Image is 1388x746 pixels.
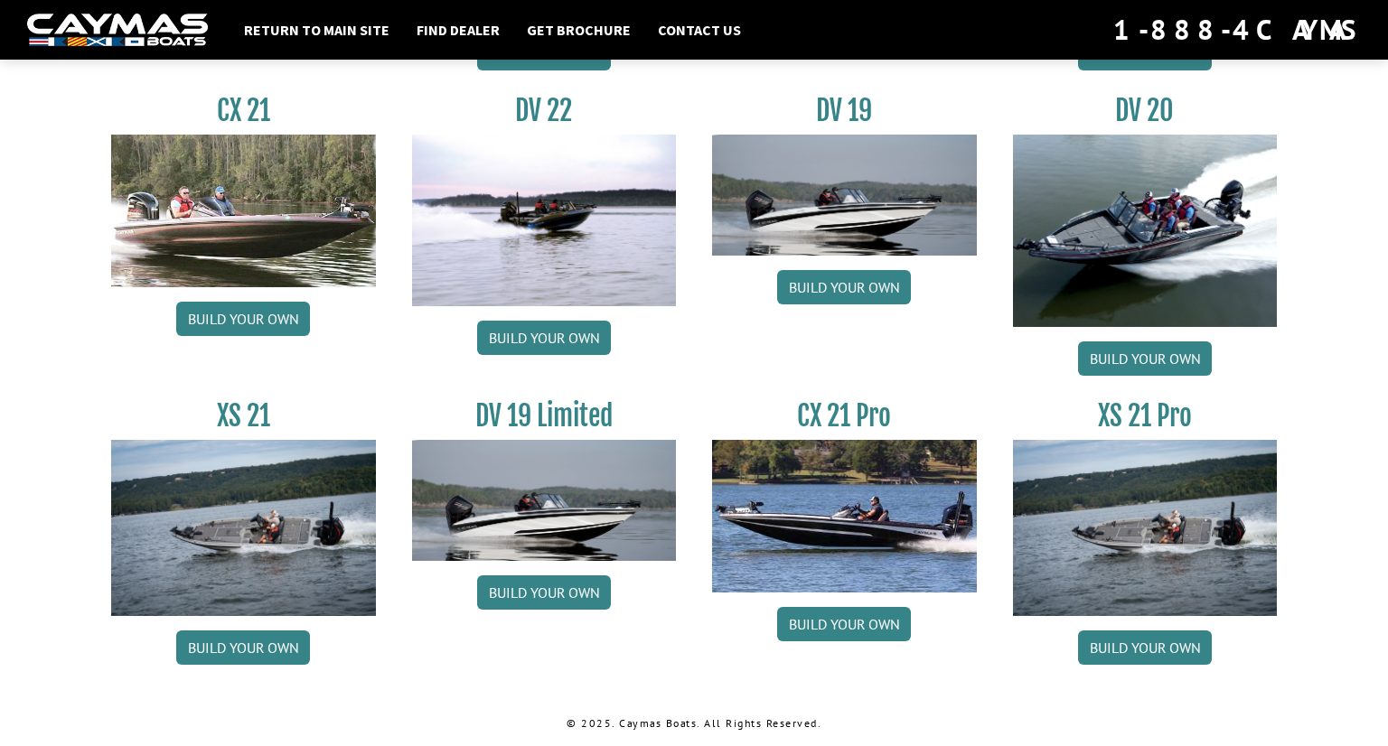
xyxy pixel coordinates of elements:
h3: XS 21 [111,399,376,433]
img: dv-19-ban_from_website_for_caymas_connect.png [712,135,977,256]
img: white-logo-c9c8dbefe5ff5ceceb0f0178aa75bf4bb51f6bca0971e226c86eb53dfe498488.png [27,14,208,47]
img: XS_21_thumbnail.jpg [1013,440,1278,616]
a: Build your own [1078,630,1212,665]
h3: DV 20 [1013,94,1278,127]
a: Build your own [176,630,310,665]
p: © 2025. Caymas Boats. All Rights Reserved. [111,715,1277,732]
a: Build your own [477,321,611,355]
div: 1-888-4CAYMAS [1113,10,1361,50]
a: Get Brochure [518,18,640,42]
img: dv-19-ban_from_website_for_caymas_connect.png [412,440,677,561]
img: CX-21Pro_thumbnail.jpg [712,440,977,592]
a: Return to main site [235,18,399,42]
a: Build your own [1078,341,1212,376]
img: DV22_original_motor_cropped_for_caymas_connect.jpg [412,135,677,306]
h3: DV 19 [712,94,977,127]
a: Contact Us [649,18,750,42]
img: CX21_thumb.jpg [111,135,376,286]
h3: DV 22 [412,94,677,127]
h3: CX 21 Pro [712,399,977,433]
a: Build your own [777,270,911,304]
a: Build your own [176,302,310,336]
img: DV_20_from_website_for_caymas_connect.png [1013,135,1278,327]
a: Build your own [777,607,911,641]
a: Find Dealer [408,18,509,42]
a: Build your own [477,575,611,610]
h3: CX 21 [111,94,376,127]
img: XS_21_thumbnail.jpg [111,440,376,616]
h3: DV 19 Limited [412,399,677,433]
h3: XS 21 Pro [1013,399,1278,433]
